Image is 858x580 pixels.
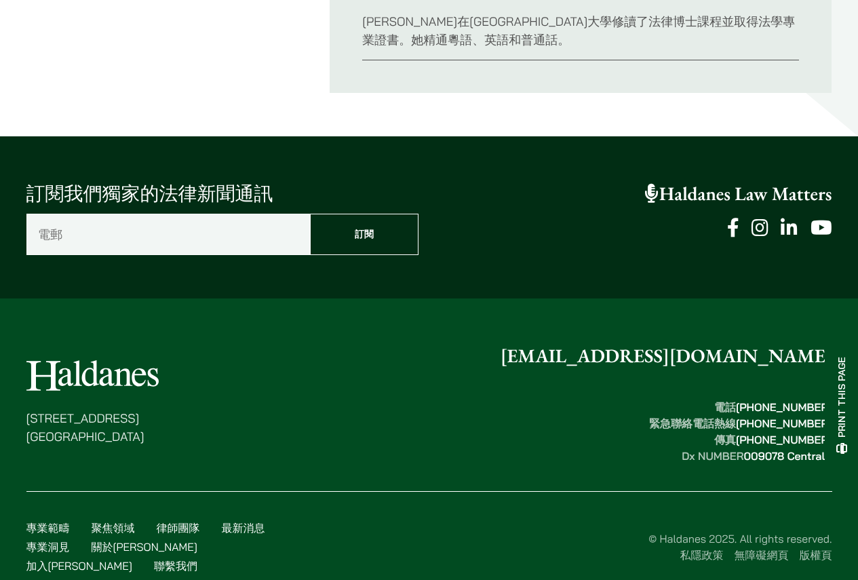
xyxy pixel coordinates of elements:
[222,521,265,535] a: 最新消息
[310,214,418,255] input: 訂閱
[736,433,832,446] mark: [PHONE_NUMBER]
[736,400,832,414] mark: [PHONE_NUMBER]
[157,521,200,535] a: 律師團隊
[26,409,159,446] p: [STREET_ADDRESS] [GEOGRAPHIC_DATA]
[154,559,197,573] a: 聯繫我們
[645,182,832,206] a: Haldanes Law Matters
[800,548,832,562] a: 版權頁
[92,540,197,554] a: 關於[PERSON_NAME]
[26,214,311,255] input: 電郵
[26,360,159,391] img: Logo of Haldanes
[649,400,832,463] strong: 電話 緊急聯絡電話熱線 傳真 Dx NUMBER
[26,521,70,535] a: 專業範疇
[26,540,70,554] a: 專業洞見
[501,344,832,368] a: [EMAIL_ADDRESS][DOMAIN_NAME]
[92,521,135,535] a: 聚焦領域
[26,180,418,208] p: 訂閱我們獨家的法律新聞通訊
[26,559,132,573] a: 加入[PERSON_NAME]
[680,548,724,562] a: 私隱政策
[735,548,789,562] a: 無障礙網頁
[743,449,832,463] mark: 009078 Central 1
[736,417,832,430] mark: [PHONE_NUMBER]
[295,530,832,563] div: © Haldanes 2025. All rights reserved.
